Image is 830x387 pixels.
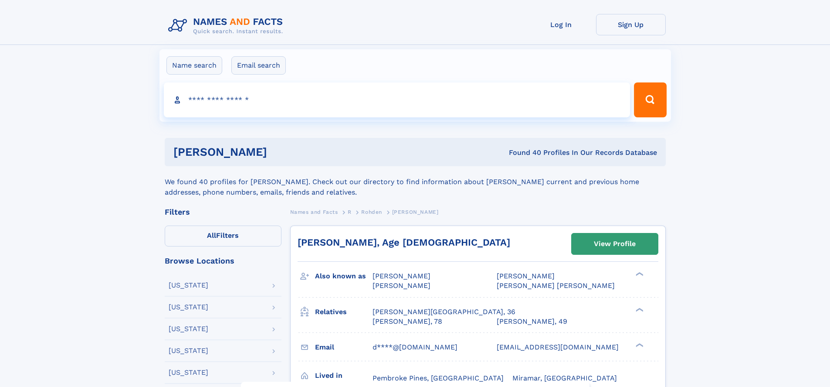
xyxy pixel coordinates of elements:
h3: Email [315,340,373,355]
span: [PERSON_NAME] [373,281,430,290]
div: ❯ [634,342,644,348]
div: [US_STATE] [169,304,208,311]
span: [EMAIL_ADDRESS][DOMAIN_NAME] [497,343,619,351]
div: [US_STATE] [169,347,208,354]
div: [US_STATE] [169,369,208,376]
button: Search Button [634,82,666,117]
span: All [207,231,216,240]
a: Rohden [361,206,382,217]
span: R [348,209,352,215]
span: Miramar, [GEOGRAPHIC_DATA] [512,374,617,382]
span: Rohden [361,209,382,215]
a: Sign Up [596,14,666,35]
div: Filters [165,208,281,216]
span: Pembroke Pines, [GEOGRAPHIC_DATA] [373,374,504,382]
label: Name search [166,56,222,75]
div: ❯ [634,271,644,277]
div: [US_STATE] [169,325,208,332]
a: View Profile [572,233,658,254]
h3: Also known as [315,269,373,284]
div: We found 40 profiles for [PERSON_NAME]. Check out our directory to find information about [PERSON... [165,166,666,198]
h3: Relatives [315,305,373,319]
input: search input [164,82,630,117]
a: R [348,206,352,217]
label: Email search [231,56,286,75]
a: Names and Facts [290,206,338,217]
h3: Lived in [315,368,373,383]
img: Logo Names and Facts [165,14,290,38]
a: [PERSON_NAME], 49 [497,317,567,326]
a: [PERSON_NAME][GEOGRAPHIC_DATA], 36 [373,307,515,317]
label: Filters [165,226,281,247]
div: View Profile [594,234,636,254]
span: [PERSON_NAME] [392,209,439,215]
a: [PERSON_NAME], Age [DEMOGRAPHIC_DATA] [298,237,510,248]
span: [PERSON_NAME] [373,272,430,280]
div: ❯ [634,307,644,312]
div: Found 40 Profiles In Our Records Database [388,148,657,158]
div: [US_STATE] [169,282,208,289]
div: Browse Locations [165,257,281,265]
span: [PERSON_NAME] [497,272,555,280]
span: [PERSON_NAME] [PERSON_NAME] [497,281,615,290]
a: Log In [526,14,596,35]
h1: [PERSON_NAME] [173,147,388,158]
a: [PERSON_NAME], 78 [373,317,442,326]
